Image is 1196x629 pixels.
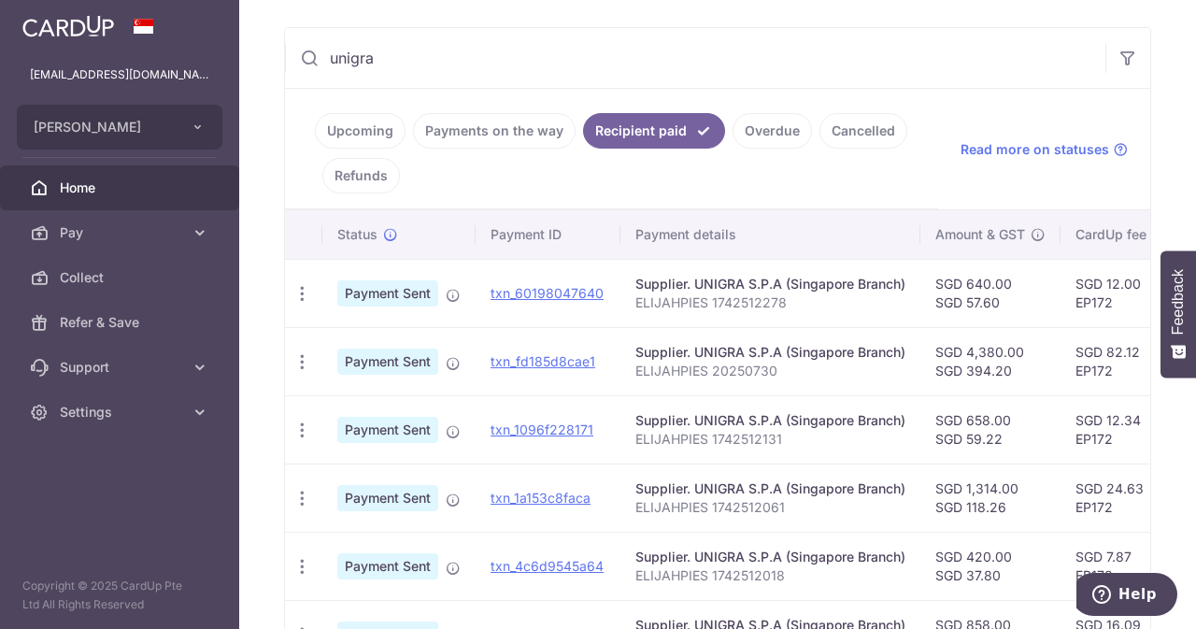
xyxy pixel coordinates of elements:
[60,313,183,332] span: Refer & Save
[961,140,1128,159] a: Read more on statuses
[337,349,438,375] span: Payment Sent
[34,118,172,136] span: [PERSON_NAME]
[635,293,905,312] p: ELIJAHPIES 1742512278
[491,422,593,437] a: txn_1096f228171
[920,259,1061,327] td: SGD 640.00 SGD 57.60
[635,430,905,449] p: ELIJAHPIES 1742512131
[1170,269,1187,335] span: Feedback
[920,327,1061,395] td: SGD 4,380.00 SGD 394.20
[476,210,620,259] th: Payment ID
[935,225,1025,244] span: Amount & GST
[583,113,725,149] a: Recipient paid
[635,498,905,517] p: ELIJAHPIES 1742512061
[60,358,183,377] span: Support
[337,485,438,511] span: Payment Sent
[337,280,438,307] span: Payment Sent
[337,553,438,579] span: Payment Sent
[620,210,920,259] th: Payment details
[1061,259,1182,327] td: SGD 12.00 EP172
[22,15,114,37] img: CardUp
[920,395,1061,464] td: SGD 658.00 SGD 59.22
[961,140,1109,159] span: Read more on statuses
[635,343,905,362] div: Supplier. UNIGRA S.P.A (Singapore Branch)
[733,113,812,149] a: Overdue
[491,353,595,369] a: txn_fd185d8cae1
[635,479,905,498] div: Supplier. UNIGRA S.P.A (Singapore Branch)
[635,275,905,293] div: Supplier. UNIGRA S.P.A (Singapore Branch)
[1075,225,1146,244] span: CardUp fee
[322,158,400,193] a: Refunds
[635,566,905,585] p: ELIJAHPIES 1742512018
[1076,573,1177,620] iframe: Opens a widget where you can find more information
[315,113,406,149] a: Upcoming
[337,417,438,443] span: Payment Sent
[920,532,1061,600] td: SGD 420.00 SGD 37.80
[491,490,591,506] a: txn_1a153c8faca
[491,558,604,574] a: txn_4c6d9545a64
[60,179,183,197] span: Home
[413,113,576,149] a: Payments on the way
[491,285,604,301] a: txn_60198047640
[17,105,222,150] button: [PERSON_NAME]
[920,464,1061,532] td: SGD 1,314.00 SGD 118.26
[30,65,209,84] p: [EMAIL_ADDRESS][DOMAIN_NAME]
[635,362,905,380] p: ELIJAHPIES 20250730
[337,225,377,244] span: Status
[60,223,183,242] span: Pay
[1061,464,1182,532] td: SGD 24.63 EP172
[1160,250,1196,378] button: Feedback - Show survey
[60,403,183,422] span: Settings
[1061,327,1182,395] td: SGD 82.12 EP172
[1061,395,1182,464] td: SGD 12.34 EP172
[285,28,1105,88] input: Search by recipient name, payment id or reference
[819,113,907,149] a: Cancelled
[635,411,905,430] div: Supplier. UNIGRA S.P.A (Singapore Branch)
[60,268,183,287] span: Collect
[635,548,905,566] div: Supplier. UNIGRA S.P.A (Singapore Branch)
[1061,532,1182,600] td: SGD 7.87 EP172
